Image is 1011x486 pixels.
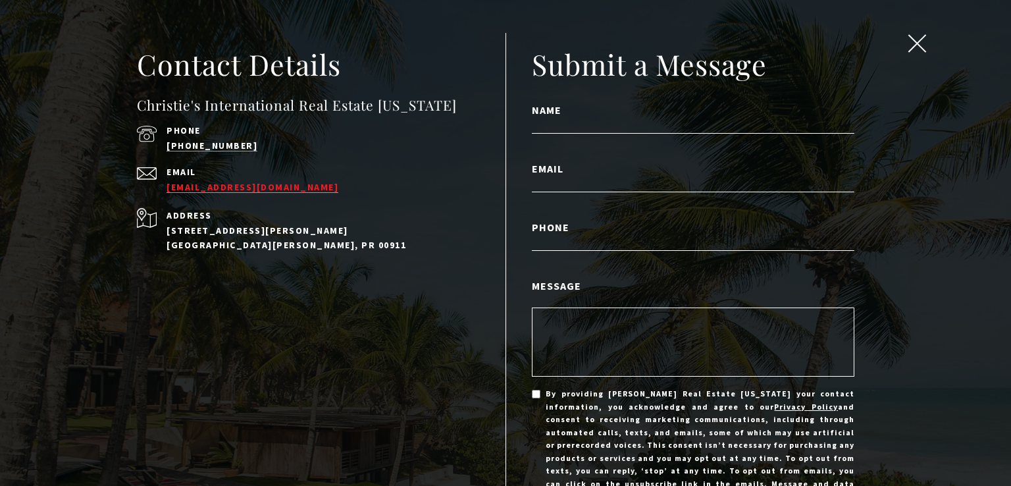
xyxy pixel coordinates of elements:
[54,62,164,75] span: [PHONE_NUMBER]
[532,390,540,398] input: By providing [PERSON_NAME] Real Estate [US_STATE] your contact information, you acknowledge and a...
[532,219,854,236] label: Phone
[532,160,854,177] label: Email
[14,42,190,51] div: Call or text [DATE], we are here to help!
[137,46,505,83] h2: Contact Details
[532,46,854,83] h2: Submit a Message
[167,223,469,253] p: [STREET_ADDRESS][PERSON_NAME] [GEOGRAPHIC_DATA][PERSON_NAME], PR 00911
[532,277,854,294] label: Message
[167,167,469,176] p: Email
[14,30,190,39] div: Do you have questions?
[532,101,854,119] label: Name
[16,81,188,106] span: I agree to be contacted by [PERSON_NAME] International Real Estate PR via text, call & email. To ...
[167,140,257,151] a: [PHONE_NUMBER]
[774,402,838,412] a: Privacy Policy
[905,34,930,57] button: close modal
[167,126,469,135] p: Phone
[137,95,505,116] h4: Christie's International Real Estate [US_STATE]
[167,181,338,193] a: [EMAIL_ADDRESS][DOMAIN_NAME]
[167,208,469,223] p: Address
